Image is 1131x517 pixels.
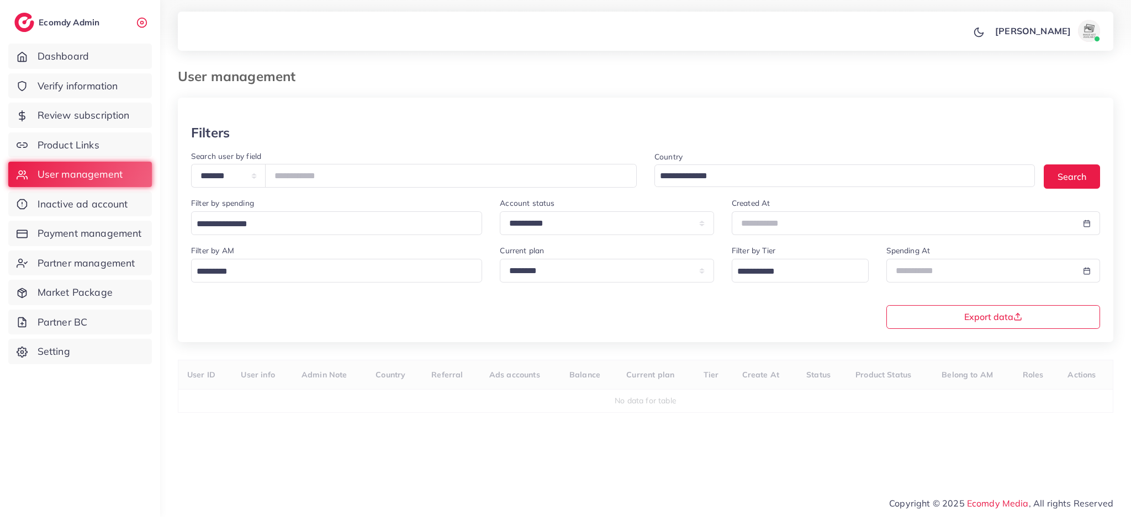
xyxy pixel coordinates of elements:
[14,13,34,32] img: logo
[38,79,118,93] span: Verify information
[8,339,152,364] a: Setting
[1044,164,1100,188] button: Search
[191,198,254,209] label: Filter by spending
[38,344,70,359] span: Setting
[8,132,152,158] a: Product Links
[39,17,102,28] h2: Ecomdy Admin
[38,285,113,300] span: Market Package
[191,125,230,141] h3: Filters
[191,245,234,256] label: Filter by AM
[38,197,128,211] span: Inactive ad account
[732,245,775,256] label: Filter by Tier
[38,315,88,329] span: Partner BC
[8,191,152,217] a: Inactive ad account
[193,216,468,233] input: Search for option
[886,245,931,256] label: Spending At
[178,68,304,84] h3: User management
[889,497,1113,510] span: Copyright © 2025
[654,151,683,162] label: Country
[14,13,102,32] a: logoEcomdy Admin
[8,221,152,246] a: Payment management
[8,103,152,128] a: Review subscription
[38,256,135,270] span: Partner management
[732,198,770,209] label: Created At
[656,168,1021,185] input: Search for option
[38,226,142,241] span: Payment management
[8,250,152,276] a: Partner management
[193,263,468,280] input: Search for option
[733,263,854,280] input: Search for option
[732,259,869,283] div: Search for option
[38,167,123,182] span: User management
[38,138,99,152] span: Product Links
[8,162,152,187] a: User management
[8,310,152,335] a: Partner BC
[38,108,130,122] span: Review subscription
[8,73,152,99] a: Verify information
[654,164,1035,187] div: Search for option
[1029,497,1113,510] span: , All rights Reserved
[967,498,1029,509] a: Ecomdy Media
[8,280,152,305] a: Market Package
[500,245,544,256] label: Current plan
[191,259,482,283] div: Search for option
[191,151,261,162] label: Search user by field
[8,44,152,69] a: Dashboard
[500,198,554,209] label: Account status
[191,211,482,235] div: Search for option
[964,312,1022,321] span: Export data
[38,49,89,63] span: Dashboard
[886,305,1101,329] button: Export data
